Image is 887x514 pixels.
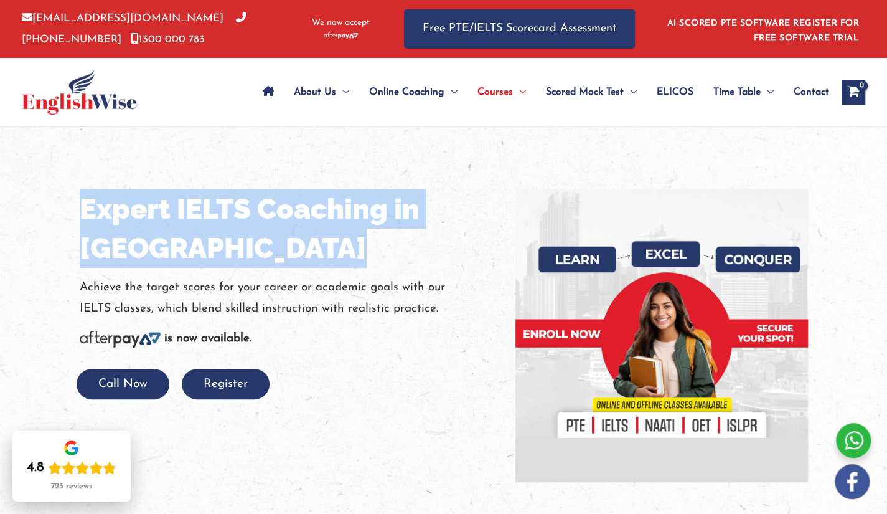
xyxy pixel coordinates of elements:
a: About UsMenu Toggle [284,70,359,114]
span: Time Table [713,70,761,114]
a: CoursesMenu Toggle [467,70,536,114]
div: 4.8 [27,459,44,477]
button: Register [182,369,270,399]
a: View Shopping Cart, empty [842,80,865,105]
a: Register [182,378,270,390]
span: Menu Toggle [624,70,637,114]
button: Call Now [77,369,169,399]
a: Scored Mock TestMenu Toggle [536,70,647,114]
a: [PHONE_NUMBER] [22,13,246,44]
a: ELICOS [647,70,703,114]
aside: Header Widget 1 [660,9,865,49]
a: Online CoachingMenu Toggle [359,70,467,114]
span: Online Coaching [369,70,444,114]
a: Free PTE/IELTS Scorecard Assessment [404,9,635,49]
a: Time TableMenu Toggle [703,70,784,114]
a: Contact [784,70,829,114]
img: white-facebook.png [835,464,870,499]
span: We now accept [312,17,370,29]
nav: Site Navigation: Main Menu [253,70,829,114]
span: About Us [294,70,336,114]
span: Scored Mock Test [546,70,624,114]
a: AI SCORED PTE SOFTWARE REGISTER FOR FREE SOFTWARE TRIAL [667,19,860,43]
p: Achieve the target scores for your career or academic goals with our IELTS classes, which blend s... [80,277,497,319]
a: [EMAIL_ADDRESS][DOMAIN_NAME] [22,13,223,24]
span: Menu Toggle [336,70,349,114]
div: 723 reviews [51,482,92,492]
span: Contact [794,70,829,114]
span: Courses [477,70,513,114]
a: Call Now [77,378,169,390]
span: ELICOS [657,70,693,114]
img: Afterpay-Logo [324,32,358,39]
img: banner-new-img [515,189,808,482]
span: Menu Toggle [444,70,458,114]
div: Rating: 4.8 out of 5 [27,459,116,477]
a: 1300 000 783 [131,34,205,45]
img: Afterpay-Logo [80,331,161,348]
span: Menu Toggle [513,70,526,114]
img: cropped-ew-logo [22,70,137,115]
span: Menu Toggle [761,70,774,114]
h1: Expert IELTS Coaching in [GEOGRAPHIC_DATA] [80,189,497,268]
b: is now available. [164,333,251,345]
